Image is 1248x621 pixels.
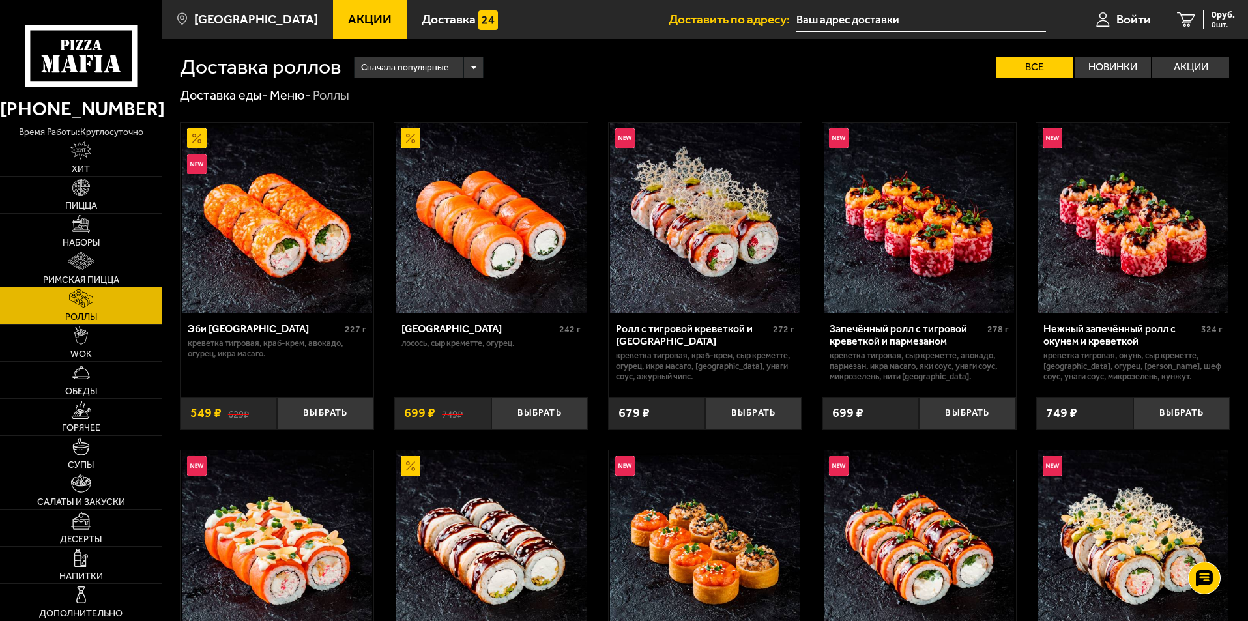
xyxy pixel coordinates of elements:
span: Обеды [65,387,97,396]
a: НовинкаЗапечённый ролл с тигровой креветкой и пармезаном [822,123,1016,313]
span: Салаты и закуски [37,498,125,507]
p: лосось, Сыр креметте, огурец. [401,338,581,349]
a: Доставка еды- [180,87,268,103]
span: Наборы [63,238,100,248]
label: Новинки [1075,57,1152,78]
img: 15daf4d41897b9f0e9f617042186c801.svg [478,10,498,30]
button: Выбрать [1133,397,1230,429]
a: Меню- [270,87,311,103]
span: 227 г [345,324,366,335]
a: НовинкаНежный запечённый ролл с окунем и креветкой [1036,123,1230,313]
img: Филадельфия [396,123,586,313]
p: креветка тигровая, Сыр креметте, авокадо, пармезан, икра масаго, яки соус, унаги соус, микрозелен... [830,351,1009,382]
p: креветка тигровая, краб-крем, авокадо, огурец, икра масаго. [188,338,367,359]
a: АкционныйФиладельфия [394,123,588,313]
img: Акционный [401,128,420,148]
p: креветка тигровая, окунь, Сыр креметте, [GEOGRAPHIC_DATA], огурец, [PERSON_NAME], шеф соус, унаги... [1043,351,1223,382]
img: Нежный запечённый ролл с окунем и креветкой [1038,123,1228,313]
img: Новинка [615,128,635,148]
img: Новинка [829,128,849,148]
img: Новинка [1043,128,1062,148]
h1: Доставка роллов [180,57,341,78]
img: Новинка [1043,456,1062,476]
img: Новинка [187,456,207,476]
img: Запечённый ролл с тигровой креветкой и пармезаном [824,123,1014,313]
s: 629 ₽ [228,407,249,420]
span: 324 г [1201,324,1223,335]
span: Доставить по адресу: [669,13,796,25]
span: Римская пицца [43,276,119,285]
span: Дополнительно [39,609,123,618]
label: Все [996,57,1073,78]
a: АкционныйНовинкаЭби Калифорния [181,123,374,313]
span: 699 ₽ [404,407,435,420]
s: 749 ₽ [442,407,463,420]
button: Выбрать [491,397,588,429]
img: Ролл с тигровой креветкой и Гуакамоле [610,123,800,313]
span: Хит [72,165,90,174]
span: Войти [1116,13,1151,25]
img: Новинка [615,456,635,476]
span: 0 руб. [1212,10,1235,20]
span: Пицца [65,201,97,210]
span: 699 ₽ [832,407,863,420]
span: 749 ₽ [1046,407,1077,420]
span: 242 г [559,324,581,335]
span: 278 г [987,324,1009,335]
div: [GEOGRAPHIC_DATA] [401,323,556,335]
span: Доставка [422,13,476,25]
span: 0 шт. [1212,21,1235,29]
span: 679 ₽ [618,407,650,420]
img: Акционный [187,128,207,148]
span: 549 ₽ [190,407,222,420]
input: Ваш адрес доставки [796,8,1046,32]
button: Выбрать [277,397,373,429]
label: Акции [1152,57,1229,78]
span: 272 г [773,324,794,335]
img: Акционный [401,456,420,476]
span: WOK [70,350,92,359]
span: Горячее [62,424,100,433]
span: Напитки [59,572,103,581]
button: Выбрать [919,397,1015,429]
div: Ролл с тигровой креветкой и [GEOGRAPHIC_DATA] [616,323,770,347]
span: Роллы [65,313,97,322]
span: Сначала популярные [361,55,448,80]
div: Роллы [313,87,349,104]
div: Эби [GEOGRAPHIC_DATA] [188,323,342,335]
span: Акции [348,13,392,25]
span: [GEOGRAPHIC_DATA] [194,13,318,25]
div: Нежный запечённый ролл с окунем и креветкой [1043,323,1198,347]
span: Десерты [60,535,102,544]
a: НовинкаРолл с тигровой креветкой и Гуакамоле [609,123,802,313]
span: Супы [68,461,94,470]
img: Новинка [187,154,207,174]
p: креветка тигровая, краб-крем, Сыр креметте, огурец, икра масаго, [GEOGRAPHIC_DATA], унаги соус, а... [616,351,795,382]
div: Запечённый ролл с тигровой креветкой и пармезаном [830,323,984,347]
button: Выбрать [705,397,802,429]
img: Эби Калифорния [182,123,372,313]
img: Новинка [829,456,849,476]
